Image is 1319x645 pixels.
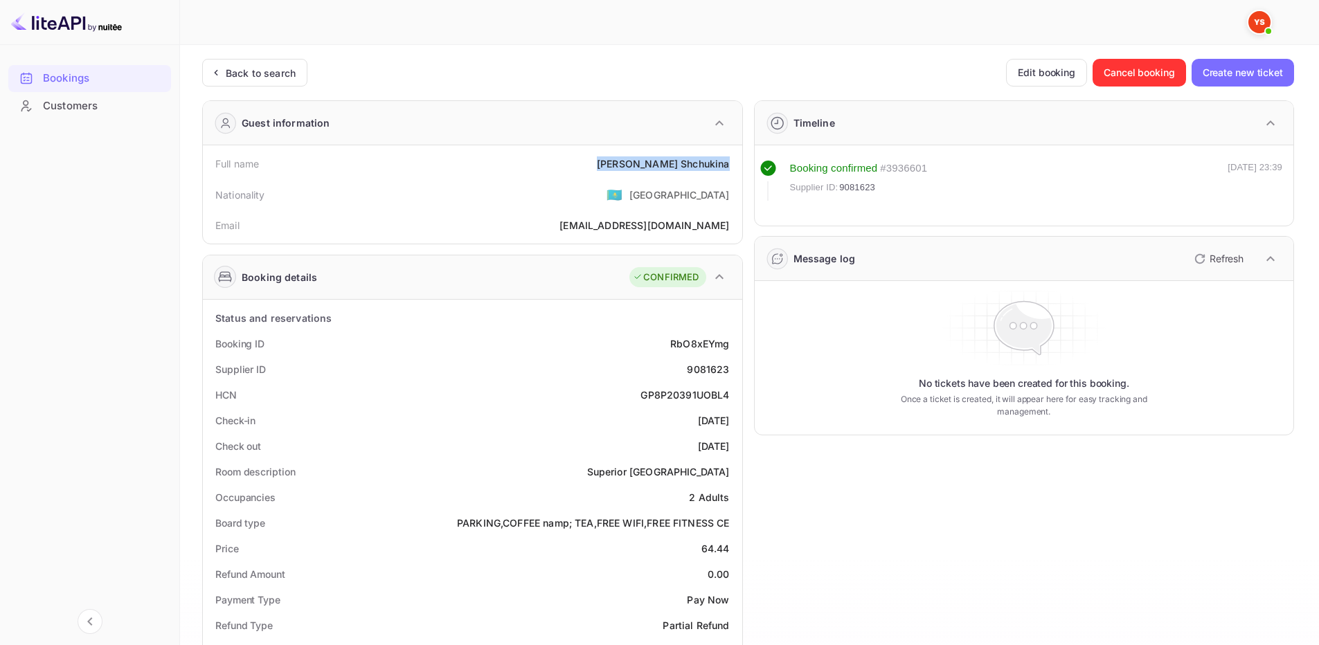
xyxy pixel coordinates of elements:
[215,516,265,530] div: Board type
[663,618,729,633] div: Partial Refund
[633,271,699,284] div: CONFIRMED
[640,388,729,402] div: GP8P20391UOBL4
[215,541,239,556] div: Price
[8,65,171,92] div: Bookings
[215,336,264,351] div: Booking ID
[793,116,835,130] div: Timeline
[215,413,255,428] div: Check-in
[1248,11,1271,33] img: Yandex Support
[1186,248,1249,270] button: Refresh
[8,93,171,120] div: Customers
[1228,161,1282,201] div: [DATE] 23:39
[1006,59,1087,87] button: Edit booking
[919,376,1129,390] p: No tickets have been created for this booking.
[597,156,729,171] div: [PERSON_NAME] Shchukina
[215,618,273,633] div: Refund Type
[587,464,730,479] div: Superior [GEOGRAPHIC_DATA]
[1210,251,1244,266] p: Refresh
[215,592,280,607] div: Payment Type
[559,218,729,233] div: [EMAIL_ADDRESS][DOMAIN_NAME]
[43,71,164,87] div: Bookings
[1093,59,1186,87] button: Cancel booking
[839,181,875,194] span: 9081623
[215,218,240,233] div: Email
[242,270,317,284] div: Booking details
[8,65,171,91] a: Bookings
[457,516,730,530] div: PARKING,COFFEE namp; TEA,FREE WIFI,FREE FITNESS CE
[215,362,266,376] div: Supplier ID
[793,251,856,266] div: Message log
[689,490,729,505] div: 2 Adults
[790,161,878,176] div: Booking confirmed
[1192,59,1294,87] button: Create new ticket
[629,188,730,202] div: [GEOGRAPHIC_DATA]
[43,98,164,114] div: Customers
[879,393,1169,418] p: Once a ticket is created, it will appear here for easy tracking and management.
[701,541,730,556] div: 64.44
[226,66,296,80] div: Back to search
[215,567,285,581] div: Refund Amount
[790,181,838,194] span: Supplier ID:
[670,336,729,351] div: RbO8xEYmg
[698,439,730,453] div: [DATE]
[687,362,729,376] div: 9081623
[11,11,122,33] img: LiteAPI logo
[215,388,237,402] div: HCN
[242,116,330,130] div: Guest information
[78,609,102,634] button: Collapse navigation
[687,592,729,607] div: Pay Now
[215,311,332,325] div: Status and reservations
[215,156,259,171] div: Full name
[8,93,171,118] a: Customers
[880,161,927,176] div: # 3936601
[215,464,295,479] div: Room description
[708,567,730,581] div: 0.00
[607,182,622,207] span: United States
[698,413,730,428] div: [DATE]
[215,188,265,202] div: Nationality
[215,439,261,453] div: Check out
[215,490,276,505] div: Occupancies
